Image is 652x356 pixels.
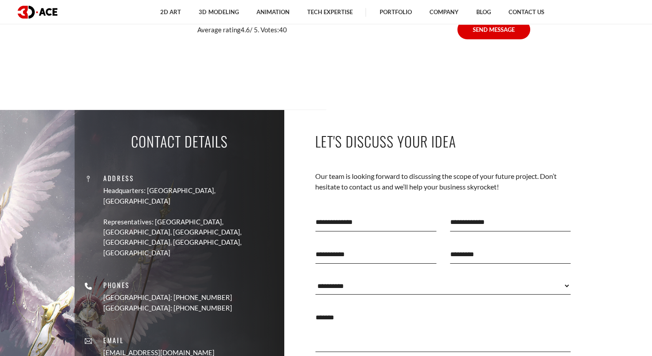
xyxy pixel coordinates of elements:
[279,26,287,34] span: 40
[103,335,215,345] p: Email
[457,20,530,39] button: SEND MESSAGE
[18,6,57,19] img: logo dark
[103,293,232,303] p: [GEOGRAPHIC_DATA]: [PHONE_NUMBER]
[103,303,232,313] p: [GEOGRAPHIC_DATA]: [PHONE_NUMBER]
[81,25,403,35] p: Average rating / 5. Votes:
[103,173,278,183] p: Address
[131,131,228,151] p: Contact Details
[103,186,278,206] p: Headquarters: [GEOGRAPHIC_DATA], [GEOGRAPHIC_DATA]
[103,186,278,258] a: Headquarters: [GEOGRAPHIC_DATA], [GEOGRAPHIC_DATA] Representatives: [GEOGRAPHIC_DATA], [GEOGRAPHI...
[315,131,571,151] p: Let's Discuss Your Idea
[103,217,278,258] p: Representatives: [GEOGRAPHIC_DATA], [GEOGRAPHIC_DATA], [GEOGRAPHIC_DATA], [GEOGRAPHIC_DATA], [GEO...
[241,26,250,34] span: 4.6
[103,280,232,290] p: Phones
[315,171,571,193] p: Our team is looking forward to discussing the scope of your future project. Don’t hesitate to con...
